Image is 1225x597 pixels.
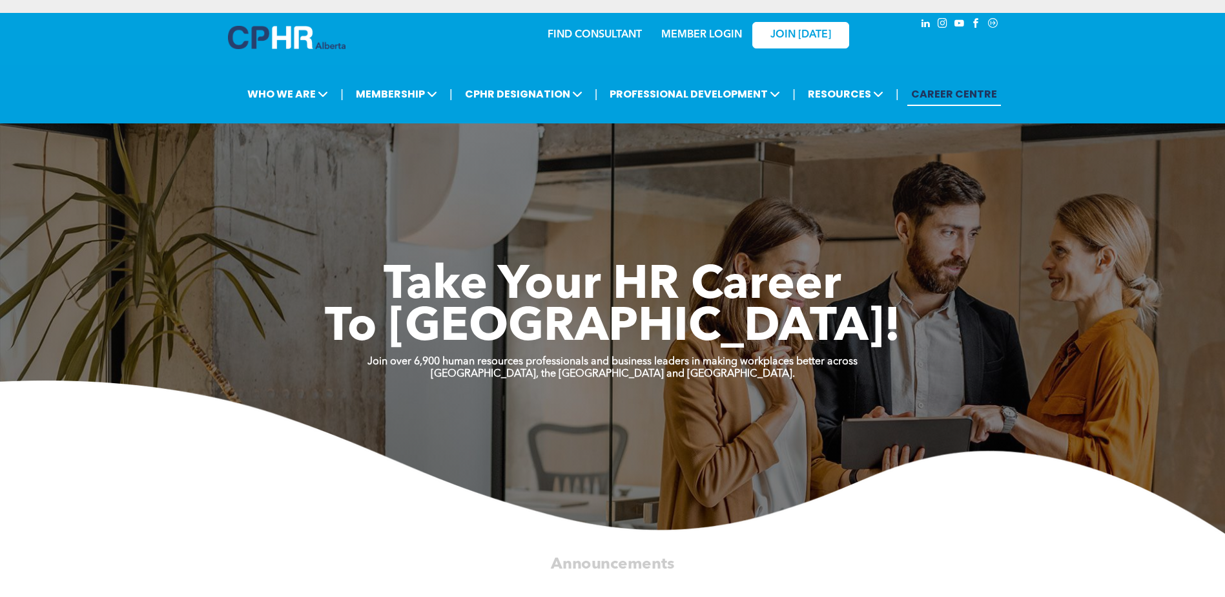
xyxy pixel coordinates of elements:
img: A blue and white logo for cp alberta [228,26,345,49]
a: youtube [952,16,967,34]
strong: Join over 6,900 human resources professionals and business leaders in making workplaces better ac... [367,357,858,367]
span: JOIN [DATE] [770,29,831,41]
span: MEMBERSHIP [352,82,441,106]
span: Announcements [551,556,674,572]
a: CAREER CENTRE [907,82,1001,106]
span: RESOURCES [804,82,887,106]
a: FIND CONSULTANT [548,30,642,40]
span: CPHR DESIGNATION [461,82,586,106]
a: linkedin [919,16,933,34]
li: | [340,81,344,107]
span: PROFESSIONAL DEVELOPMENT [606,82,784,106]
li: | [449,81,453,107]
li: | [792,81,796,107]
span: To [GEOGRAPHIC_DATA]! [325,305,901,351]
li: | [896,81,899,107]
strong: [GEOGRAPHIC_DATA], the [GEOGRAPHIC_DATA] and [GEOGRAPHIC_DATA]. [431,369,795,379]
span: WHO WE ARE [243,82,332,106]
span: Take Your HR Career [384,263,841,309]
a: MEMBER LOGIN [661,30,742,40]
a: facebook [969,16,983,34]
a: Social network [986,16,1000,34]
a: instagram [936,16,950,34]
li: | [595,81,598,107]
a: JOIN [DATE] [752,22,849,48]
